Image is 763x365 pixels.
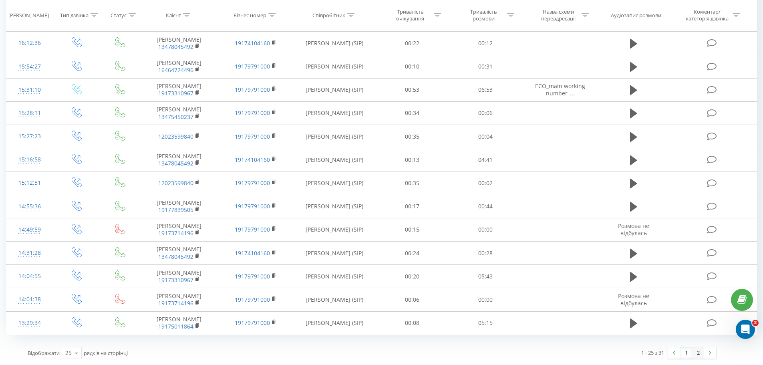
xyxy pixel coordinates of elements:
[141,265,217,288] td: [PERSON_NAME]
[294,148,376,171] td: [PERSON_NAME] (SIP)
[684,8,731,22] div: Коментар/категорія дзвінка
[14,35,45,51] div: 16:12:36
[158,276,193,284] a: 19173310967
[680,347,692,359] a: 1
[449,125,522,148] td: 00:04
[235,39,270,47] a: 19174104160
[294,101,376,125] td: [PERSON_NAME] (SIP)
[449,55,522,78] td: 00:31
[294,171,376,195] td: [PERSON_NAME] (SIP)
[376,125,449,148] td: 00:35
[376,148,449,171] td: 00:13
[449,78,522,101] td: 06:53
[14,129,45,144] div: 15:27:23
[14,268,45,284] div: 14:04:55
[537,8,580,22] div: Назва схеми переадресації
[158,206,193,214] a: 19177839505
[158,179,193,187] a: 12023599840
[141,195,217,218] td: [PERSON_NAME]
[235,109,270,117] a: 19179791000
[14,222,45,238] div: 14:49:59
[752,320,759,326] span: 2
[141,288,217,311] td: [PERSON_NAME]
[235,63,270,70] a: 19179791000
[158,299,193,307] a: 19173714196
[14,152,45,167] div: 15:16:58
[535,82,585,97] span: ECO_main working number_...
[158,113,193,121] a: 13475450237
[14,199,45,214] div: 14:55:36
[235,133,270,140] a: 19179791000
[158,323,193,330] a: 19175011864
[141,311,217,335] td: [PERSON_NAME]
[14,105,45,121] div: 15:28:11
[449,265,522,288] td: 05:43
[449,101,522,125] td: 00:06
[235,156,270,163] a: 19174104160
[736,320,755,339] iframe: Intercom live chat
[141,101,217,125] td: [PERSON_NAME]
[158,66,193,74] a: 16464724496
[618,292,649,307] span: Розмова не відбулась
[141,218,217,241] td: [PERSON_NAME]
[376,265,449,288] td: 00:20
[141,55,217,78] td: [PERSON_NAME]
[235,319,270,327] a: 19179791000
[294,125,376,148] td: [PERSON_NAME] (SIP)
[158,253,193,260] a: 13478045492
[294,265,376,288] td: [PERSON_NAME] (SIP)
[294,218,376,241] td: [PERSON_NAME] (SIP)
[376,242,449,265] td: 00:24
[141,32,217,55] td: [PERSON_NAME]
[158,133,193,140] a: 12023599840
[449,218,522,241] td: 00:00
[641,349,664,357] div: 1 - 25 з 31
[65,349,72,357] div: 25
[14,59,45,75] div: 15:54:27
[376,78,449,101] td: 00:53
[376,55,449,78] td: 00:10
[158,159,193,167] a: 13478045492
[312,12,345,18] div: Співробітник
[618,222,649,237] span: Розмова не відбулась
[376,32,449,55] td: 00:22
[294,32,376,55] td: [PERSON_NAME] (SIP)
[376,195,449,218] td: 00:17
[235,272,270,280] a: 19179791000
[166,12,181,18] div: Клієнт
[14,315,45,331] div: 13:29:34
[84,349,128,357] span: рядків на сторінці
[141,242,217,265] td: [PERSON_NAME]
[235,249,270,257] a: 19174104160
[234,12,266,18] div: Бізнес номер
[235,202,270,210] a: 19179791000
[235,86,270,93] a: 19179791000
[14,175,45,191] div: 15:12:51
[60,12,89,18] div: Тип дзвінка
[376,171,449,195] td: 00:35
[158,89,193,97] a: 19173310967
[376,288,449,311] td: 00:06
[294,55,376,78] td: [PERSON_NAME] (SIP)
[8,12,49,18] div: [PERSON_NAME]
[141,148,217,171] td: [PERSON_NAME]
[449,148,522,171] td: 04:41
[376,218,449,241] td: 00:15
[294,288,376,311] td: [PERSON_NAME] (SIP)
[449,32,522,55] td: 00:12
[692,347,704,359] a: 2
[294,311,376,335] td: [PERSON_NAME] (SIP)
[376,311,449,335] td: 00:08
[141,78,217,101] td: [PERSON_NAME]
[28,349,60,357] span: Відображати
[235,296,270,303] a: 19179791000
[111,12,127,18] div: Статус
[158,43,193,50] a: 13478045492
[389,8,432,22] div: Тривалість очікування
[449,311,522,335] td: 05:15
[376,101,449,125] td: 00:34
[294,195,376,218] td: [PERSON_NAME] (SIP)
[294,78,376,101] td: [PERSON_NAME] (SIP)
[14,245,45,261] div: 14:31:28
[14,292,45,307] div: 14:01:38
